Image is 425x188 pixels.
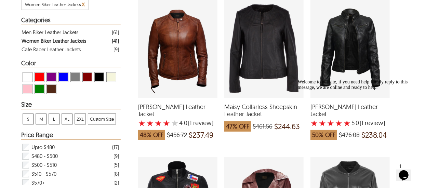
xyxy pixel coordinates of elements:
[35,84,44,94] div: View Green Women Biker Leather Jackets
[22,161,119,170] div: Filter $500 - $510 Women Biker Leather Jackets
[114,152,119,160] div: ( 9 )
[22,28,78,37] div: Men Biker Leather Jackets
[88,114,116,124] span: Custom Size
[22,28,119,37] a: Filter Men Biker Leather Jackets
[21,101,121,109] div: Heading Filter Women Biker Leather Jackets by Size
[22,178,119,187] div: Filter $570+ Women Biker Leather Jackets
[36,113,47,124] div: View M Women Biker Leather Jackets
[22,37,119,45] a: Filter Women Biker Leather Jackets
[25,2,81,7] span: Filter Women Biker Leather Jackets
[88,113,116,124] div: View Custom Size Women Biker Leather Jackets
[3,3,126,14] div: Welcome to our site, if you need help simply reply to this message, we are online and ready to help.
[253,123,273,130] span: $461.56
[138,120,146,126] label: 1 rating
[62,114,72,124] span: XL
[23,113,34,124] div: View S Women Biker Leather Jackets
[31,170,56,178] span: $510 - $570
[274,123,300,130] span: $244.63
[192,120,212,126] span: review
[189,132,213,138] span: $237.49
[396,161,418,181] iframe: chat widget
[138,103,217,118] span: Ayla Biker Leather Jacket
[171,120,178,126] label: 5 rating
[82,72,92,82] div: View Maroon Women Biker Leather Jackets
[22,152,119,161] div: Filter $480 - $500 Women Biker Leather Jackets
[23,84,32,94] div: View Pink Women Biker Leather Jackets
[114,178,119,187] div: ( 2 )
[21,60,121,68] div: Heading Filter Women Biker Leather Jackets by Color
[22,45,81,54] div: Cafe Racer Leather Jackets
[31,152,58,161] span: $480 - $500
[21,17,121,25] div: Heading Filter Women Biker Leather Jackets by Categories
[179,120,187,126] label: 4.0
[22,45,119,54] a: Filter Cafe Racer Leather Jackets
[31,143,55,152] span: Upto $480
[188,120,213,126] span: )
[114,170,119,178] div: ( 8 )
[36,114,46,124] span: M
[188,120,192,126] span: (1
[22,143,119,152] div: Filter Upto $480 Women Biker Leather Jackets
[224,103,304,118] span: Maisy Collarless Sheepskin Leather Jacket
[49,114,59,124] span: L
[58,72,68,82] div: View Blue Women Biker Leather Jackets
[47,84,56,94] div: View Brown ( Brand Color ) Women Biker Leather Jackets
[75,114,85,124] span: 2XL
[22,170,119,178] div: Filter $510 - $570 Women Biker Leather Jackets
[155,120,162,126] label: 3 rating
[22,37,86,45] div: Women Biker Leather Jackets
[146,120,154,126] label: 2 rating
[114,161,119,169] div: ( 5 )
[31,161,57,170] span: $500 - $510
[112,28,119,37] div: ( 61 )
[94,72,104,82] div: View Black Women Biker Leather Jackets
[163,120,170,126] label: 4 rating
[70,72,80,82] div: View Grey Women Biker Leather Jackets
[21,132,121,140] div: Heading Filter Women Biker Leather Jackets by Price Range
[112,37,119,45] div: ( 41 )
[82,2,85,7] a: Cancel Filter
[31,178,45,187] span: $570+
[295,77,418,157] iframe: chat widget
[35,72,44,82] div: View Red Women Biker Leather Jackets
[106,72,116,82] div: View Beige Women Biker Leather Jackets
[62,113,72,124] div: View XL Women Biker Leather Jackets
[23,72,32,82] div: View White Women Biker Leather Jackets
[112,143,119,151] div: ( 17 )
[3,3,113,13] span: Welcome to our site, if you need help simply reply to this message, we are online and ready to help.
[75,113,86,124] div: View 2XL Women Biker Leather Jackets
[224,94,304,135] a: Maisy Collarless Sheepskin Leather Jacket which was at a price of $461.56, now after discount the...
[47,72,56,82] div: View Purple Women Biker Leather Jackets
[23,114,33,124] span: S
[224,121,251,132] span: 47% OFF
[138,94,217,144] a: Ayla Biker Leather Jacket with a 4 Star Rating 1 Product Review which was at a price of $456.72, ...
[114,45,119,54] div: ( 9 )
[167,132,187,138] span: $456.72
[138,130,165,140] span: 48% OFF
[49,113,59,124] div: View L Women Biker Leather Jackets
